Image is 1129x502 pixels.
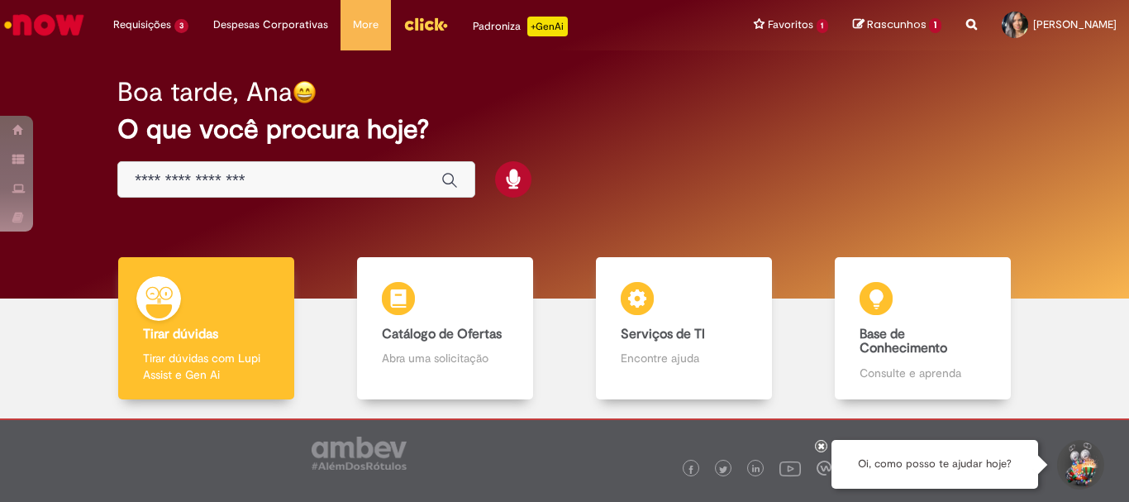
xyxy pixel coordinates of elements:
[860,365,985,381] p: Consulte e aprenda
[564,257,803,400] a: Serviços de TI Encontre ajuda
[929,18,941,33] span: 1
[752,465,760,475] img: logo_footer_linkedin.png
[473,17,568,36] div: Padroniza
[213,17,328,33] span: Despesas Corporativas
[621,326,705,342] b: Serviços de TI
[403,12,448,36] img: click_logo_yellow_360x200.png
[2,8,87,41] img: ServiceNow
[768,17,813,33] span: Favoritos
[113,17,171,33] span: Requisições
[143,350,269,383] p: Tirar dúvidas com Lupi Assist e Gen Ai
[621,350,746,366] p: Encontre ajuda
[312,437,407,470] img: logo_footer_ambev_rotulo_gray.png
[382,350,507,366] p: Abra uma solicitação
[831,440,1038,489] div: Oi, como posso te ajudar hoje?
[779,457,801,479] img: logo_footer_youtube.png
[326,257,564,400] a: Catálogo de Ofertas Abra uma solicitação
[817,461,831,476] img: logo_footer_workplace.png
[143,326,218,342] b: Tirar dúvidas
[117,115,1012,144] h2: O que você procura hoje?
[719,466,727,474] img: logo_footer_twitter.png
[174,19,188,33] span: 3
[117,78,293,107] h2: Boa tarde, Ana
[293,80,317,104] img: happy-face.png
[803,257,1042,400] a: Base de Conhecimento Consulte e aprenda
[853,17,941,33] a: Rascunhos
[87,257,326,400] a: Tirar dúvidas Tirar dúvidas com Lupi Assist e Gen Ai
[382,326,502,342] b: Catálogo de Ofertas
[867,17,927,32] span: Rascunhos
[687,466,695,474] img: logo_footer_facebook.png
[860,326,947,357] b: Base de Conhecimento
[817,19,829,33] span: 1
[1055,440,1104,490] button: Iniciar Conversa de Suporte
[353,17,379,33] span: More
[527,17,568,36] p: +GenAi
[1033,17,1117,31] span: [PERSON_NAME]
